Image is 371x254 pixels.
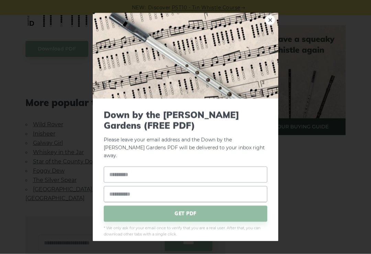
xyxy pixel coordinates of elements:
[93,13,278,99] img: Tin Whistle Tab Preview
[104,109,267,131] span: Down by the [PERSON_NAME] Gardens (FREE PDF)
[265,15,275,25] a: ×
[104,206,267,222] span: GET PDF
[104,225,267,238] span: * We only ask for your email once to verify that you are a real user. After that, you can downloa...
[104,109,267,160] p: Please leave your email address and the Down by the [PERSON_NAME] Gardens PDF will be delivered t...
